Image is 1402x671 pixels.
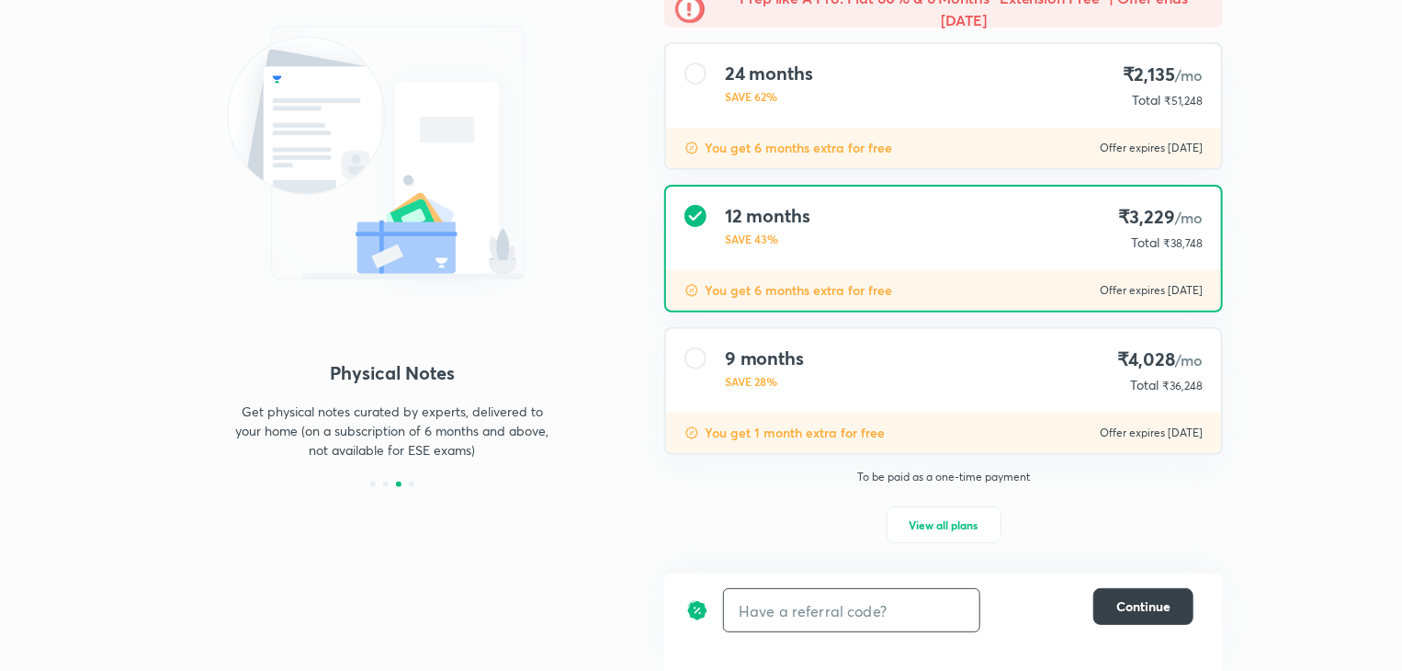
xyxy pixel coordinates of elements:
[887,506,1001,543] button: View all plans
[1100,283,1203,298] p: Offer expires [DATE]
[725,88,813,105] p: SAVE 62%
[724,589,979,632] input: Have a referral code?
[684,426,699,440] img: discount
[725,205,810,227] h4: 12 months
[1117,347,1203,372] h4: ₹4,028
[1175,65,1203,85] span: /mo
[1118,205,1203,230] h4: ₹3,229
[705,281,892,300] p: You get 6 months extra for free
[910,516,978,534] span: View all plans
[705,424,885,442] p: You get 1 month extra for free
[650,470,1238,484] p: To be paid as a one-time payment
[1164,94,1203,108] span: ₹51,248
[1130,376,1159,394] p: Total
[684,283,699,298] img: discount
[725,373,804,390] p: SAVE 28%
[1123,63,1203,87] h4: ₹2,135
[684,141,699,155] img: discount
[1175,208,1203,227] span: /mo
[1131,233,1159,252] p: Total
[1093,588,1193,625] button: Continue
[1175,350,1203,370] span: /mo
[232,402,552,460] p: Get physical notes curated by experts, delivered to your home (on a subscription of 6 months and ...
[1162,379,1203,392] span: ₹36,248
[686,588,708,632] img: discount
[1100,141,1203,155] p: Offer expires [DATE]
[1163,236,1203,250] span: ₹38,748
[1100,426,1203,440] p: Offer expires [DATE]
[1132,91,1160,109] p: Total
[705,139,892,157] p: You get 6 months extra for free
[179,359,605,387] h4: Physical Notes
[725,63,813,85] h4: 24 months
[1116,597,1170,616] span: Continue
[725,347,804,370] h4: 9 months
[725,231,810,247] p: SAVE 43%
